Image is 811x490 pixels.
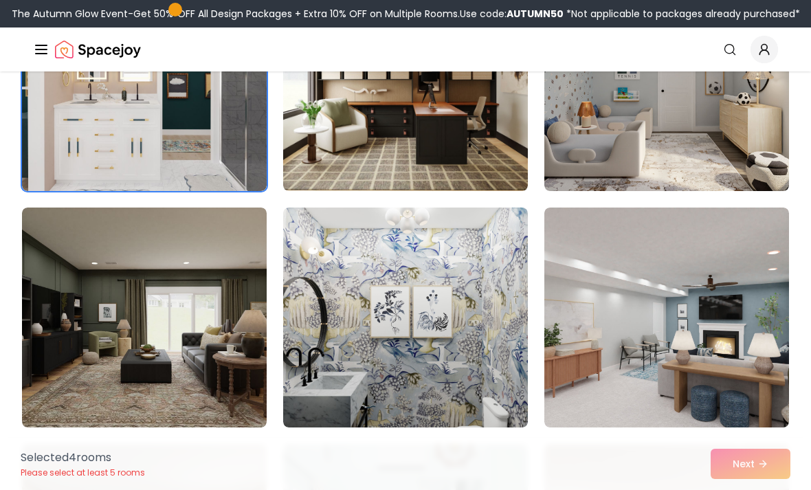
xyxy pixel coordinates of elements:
[283,208,528,427] img: Room room-41
[33,27,778,71] nav: Global
[507,7,564,21] b: AUTUMN50
[460,7,564,21] span: Use code:
[21,467,145,478] p: Please select at least 5 rooms
[564,7,800,21] span: *Not applicable to packages already purchased*
[22,208,267,427] img: Room room-40
[55,36,141,63] img: Spacejoy Logo
[12,7,800,21] div: The Autumn Glow Event-Get 50% OFF All Design Packages + Extra 10% OFF on Multiple Rooms.
[55,36,141,63] a: Spacejoy
[21,449,145,466] p: Selected 4 room s
[544,208,789,427] img: Room room-42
